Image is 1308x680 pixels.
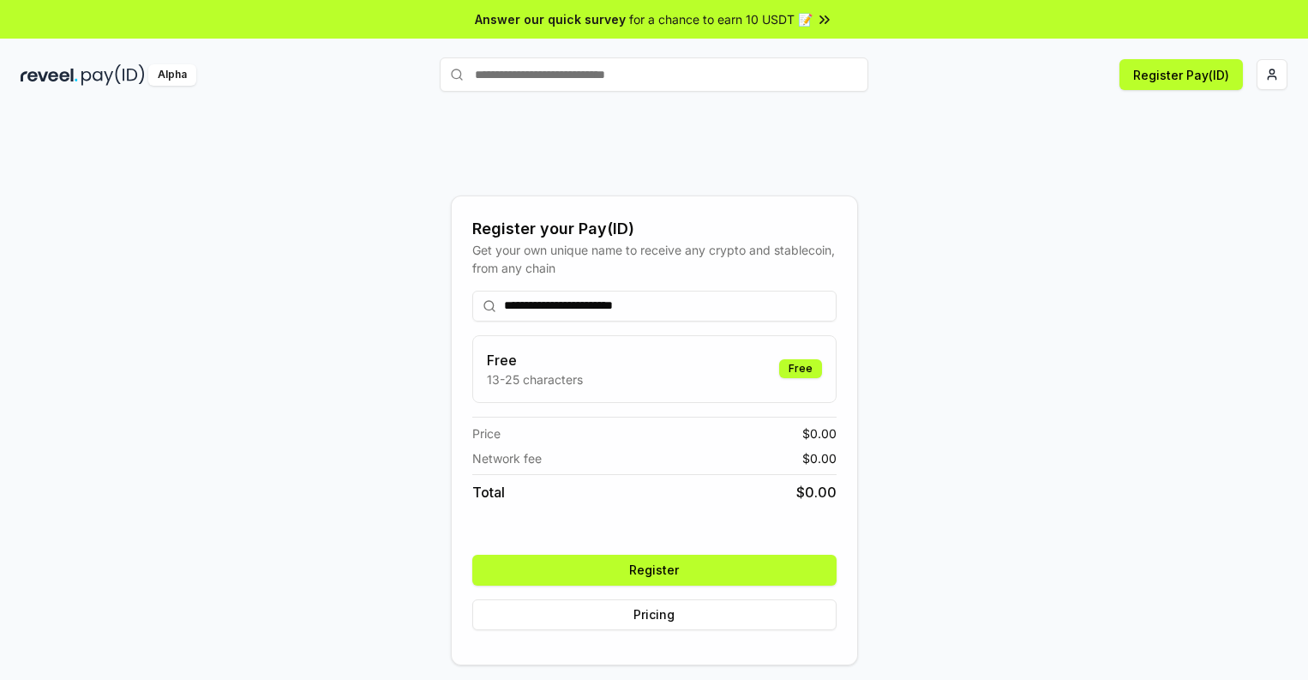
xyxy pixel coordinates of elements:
[472,482,505,502] span: Total
[472,241,837,277] div: Get your own unique name to receive any crypto and stablecoin, from any chain
[472,555,837,586] button: Register
[148,64,196,86] div: Alpha
[21,64,78,86] img: reveel_dark
[487,350,583,370] h3: Free
[472,217,837,241] div: Register your Pay(ID)
[629,10,813,28] span: for a chance to earn 10 USDT 📝
[796,482,837,502] span: $ 0.00
[81,64,145,86] img: pay_id
[802,449,837,467] span: $ 0.00
[475,10,626,28] span: Answer our quick survey
[472,599,837,630] button: Pricing
[472,449,542,467] span: Network fee
[472,424,501,442] span: Price
[487,370,583,388] p: 13-25 characters
[779,359,822,378] div: Free
[1119,59,1243,90] button: Register Pay(ID)
[802,424,837,442] span: $ 0.00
